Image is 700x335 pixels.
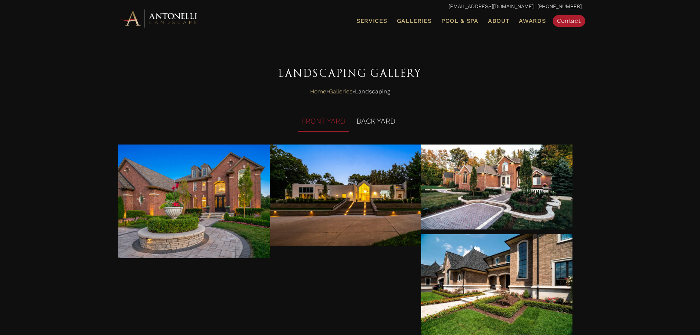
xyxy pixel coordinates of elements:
p: | [PHONE_NUMBER] [119,2,582,11]
span: Pool & Spa [441,17,478,24]
span: Awards [519,17,546,24]
a: Home [310,86,326,97]
span: Landscaping [355,86,390,97]
span: Contact [557,17,581,24]
span: » » [310,86,390,97]
h2: Landscaping Gallery [119,65,582,82]
a: [EMAIL_ADDRESS][DOMAIN_NAME] [449,3,534,9]
span: Services [356,18,387,24]
a: Contact [553,15,585,27]
span: Galleries [397,17,432,24]
a: Awards [516,16,549,26]
a: Galleries [394,16,435,26]
img: Antonelli Horizontal Logo [119,8,200,28]
a: About [485,16,513,26]
a: Services [353,16,390,26]
a: Pool & Spa [438,16,481,26]
a: Galleries [329,86,352,97]
span: About [488,18,510,24]
li: BACK YARD [353,111,399,132]
nav: Breadcrumbs [119,86,582,97]
li: FRONT YARD [298,111,349,132]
